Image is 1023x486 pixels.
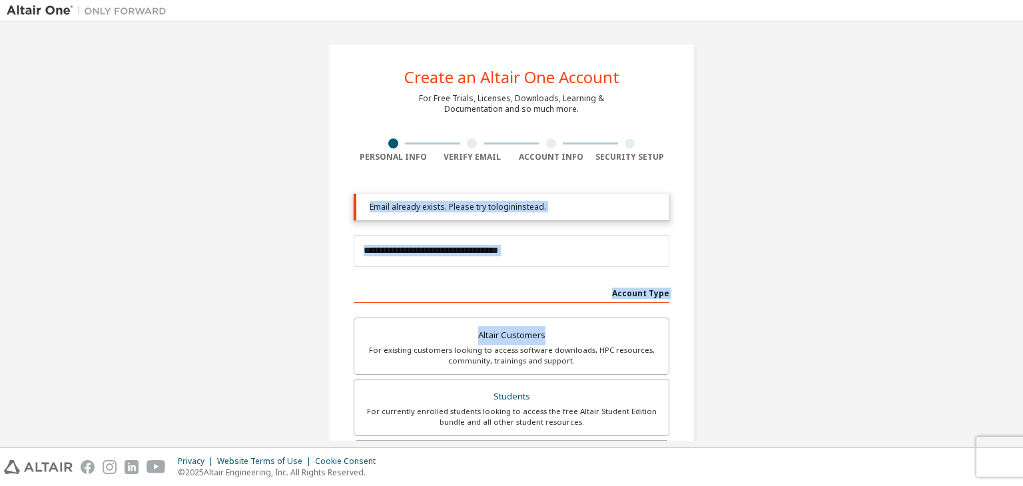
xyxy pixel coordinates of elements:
[404,69,619,85] div: Create an Altair One Account
[354,152,433,162] div: Personal Info
[496,201,515,212] a: login
[370,202,659,212] div: Email already exists. Please try to instead.
[147,460,166,474] img: youtube.svg
[217,456,315,467] div: Website Terms of Use
[419,93,604,115] div: For Free Trials, Licenses, Downloads, Learning & Documentation and so much more.
[362,345,661,366] div: For existing customers looking to access software downloads, HPC resources, community, trainings ...
[354,282,669,303] div: Account Type
[511,152,591,162] div: Account Info
[7,4,173,17] img: Altair One
[315,456,384,467] div: Cookie Consent
[178,467,384,478] p: © 2025 Altair Engineering, Inc. All Rights Reserved.
[362,326,661,345] div: Altair Customers
[103,460,117,474] img: instagram.svg
[362,406,661,427] div: For currently enrolled students looking to access the free Altair Student Edition bundle and all ...
[433,152,512,162] div: Verify Email
[125,460,139,474] img: linkedin.svg
[178,456,217,467] div: Privacy
[362,387,661,406] div: Students
[4,460,73,474] img: altair_logo.svg
[591,152,670,162] div: Security Setup
[81,460,95,474] img: facebook.svg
